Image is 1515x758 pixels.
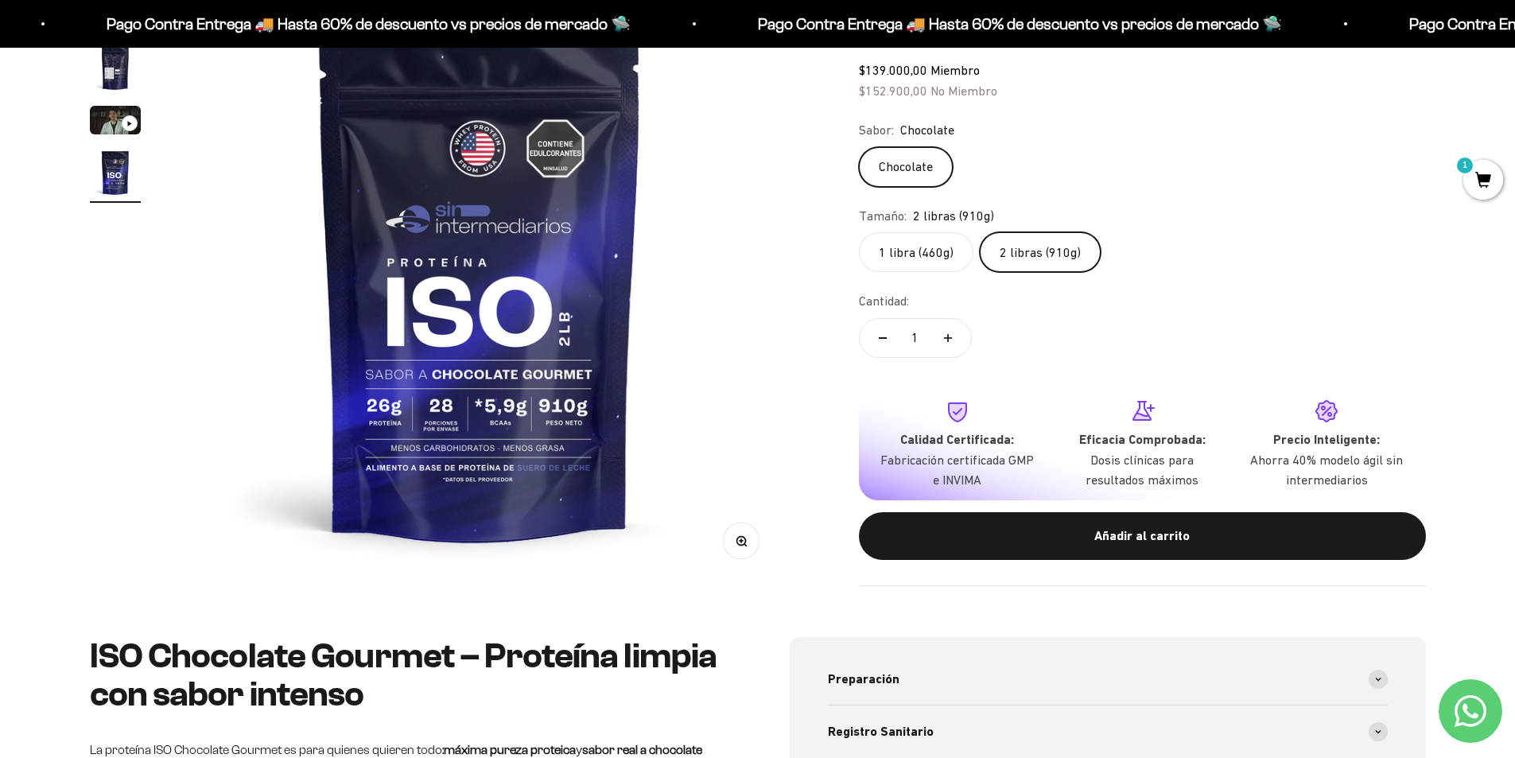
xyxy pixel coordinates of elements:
p: Pago Contra Entrega 🚚 Hasta 60% de descuento vs precios de mercado 🛸 [752,11,1276,37]
span: No Miembro [930,84,997,98]
strong: Eficacia Comprobada: [1079,432,1206,447]
span: Chocolate [900,120,954,141]
legend: Sabor: [859,120,894,141]
img: Proteína Aislada ISO - Chocolate [90,147,141,198]
p: Ahorra 40% modelo ágil sin intermediarios [1247,450,1406,491]
button: Ir al artículo 4 [90,147,141,203]
span: Registro Sanitario [828,721,934,742]
legend: Tamaño: [859,206,907,227]
p: Pago Contra Entrega 🚚 Hasta 60% de descuento vs precios de mercado 🛸 [100,11,624,37]
span: Preparación [828,669,899,690]
img: Proteína Aislada ISO - Chocolate [90,42,141,93]
summary: Registro Sanitario [828,706,1388,758]
strong: Calidad Certificada: [900,432,1014,447]
span: Miembro [930,63,980,77]
p: Fabricación certificada GMP e INVIMA [878,450,1037,491]
a: 1 [1463,173,1503,190]
button: Ir al artículo 2 [90,42,141,98]
strong: máxima pureza proteica [444,743,576,756]
summary: Preparación [828,653,1388,706]
p: Dosis clínicas para resultados máximos [1062,450,1222,491]
span: $152.900,00 [859,84,927,98]
button: Aumentar cantidad [925,319,971,357]
label: Cantidad: [859,291,909,312]
span: 2 libras (910g) [913,206,994,227]
mark: 1 [1455,156,1474,175]
h2: ISO Chocolate Gourmet – Proteína limpia con sabor intenso [90,637,726,714]
button: Añadir al carrito [859,512,1426,560]
button: Ir al artículo 3 [90,106,141,139]
div: Añadir al carrito [891,526,1394,546]
button: Reducir cantidad [860,319,906,357]
strong: Precio Inteligente: [1273,432,1380,447]
span: $139.000,00 [859,63,927,77]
